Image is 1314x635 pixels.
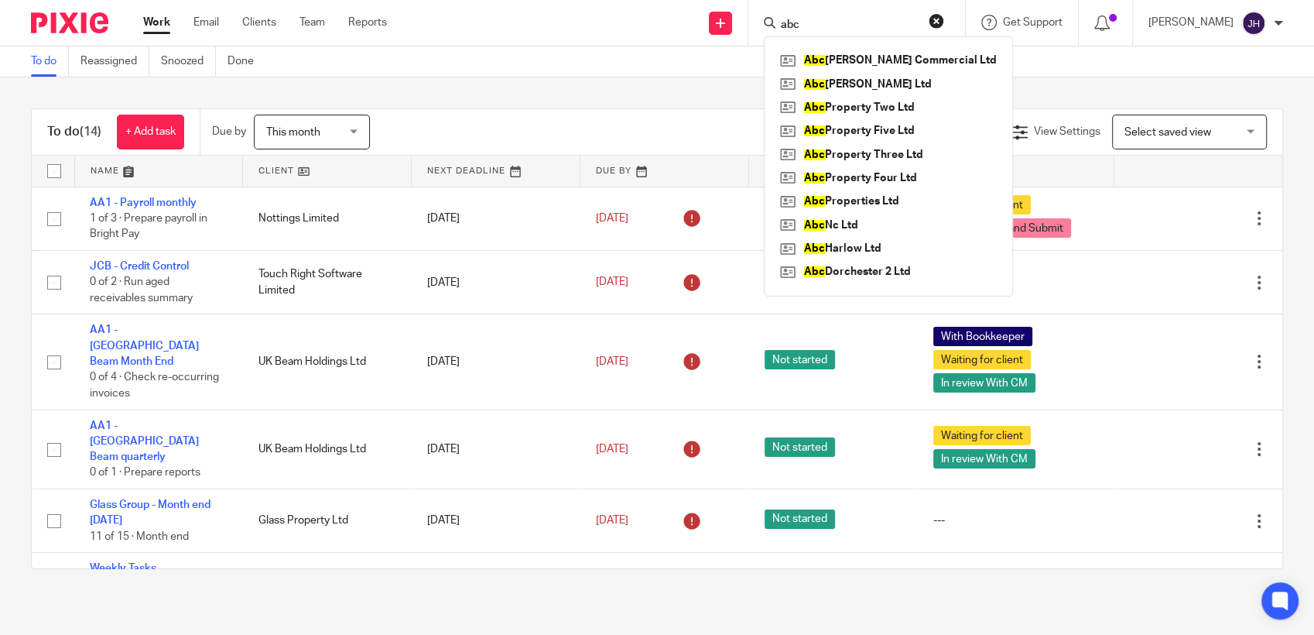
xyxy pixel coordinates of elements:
[90,531,189,542] span: 11 of 15 · Month end
[933,373,1035,393] span: In review With CM
[90,372,219,400] span: 0 of 4 · Check re-occurring invoices
[412,410,580,489] td: [DATE]
[243,553,412,616] td: LJ Interior Design
[933,449,1035,469] span: In review With CM
[412,250,580,314] td: [DATE]
[90,277,193,304] span: 0 of 2 · Run aged receivables summary
[90,261,189,272] a: JCB - Credit Control
[90,213,207,240] span: 1 of 3 · Prepare payroll in Bright Pay
[412,187,580,250] td: [DATE]
[242,15,276,30] a: Clients
[299,15,325,30] a: Team
[933,350,1031,369] span: Waiting for client
[412,489,580,553] td: [DATE]
[1241,11,1266,36] img: svg%3E
[596,444,628,455] span: [DATE]
[161,46,216,77] a: Snoozed
[90,468,200,479] span: 0 of 1 · Prepare reports
[348,15,387,30] a: Reports
[90,324,199,367] a: AA1 - [GEOGRAPHIC_DATA] Beam Month End
[412,553,580,616] td: [DATE]
[143,15,170,30] a: Work
[933,513,1098,528] div: ---
[933,275,1098,290] div: ---
[933,327,1032,346] span: With Bookkeeper
[596,213,628,224] span: [DATE]
[243,250,412,314] td: Touch Right Software Limited
[243,410,412,489] td: UK Beam Holdings Ltd
[779,19,919,33] input: Search
[90,420,199,463] a: AA1 - [GEOGRAPHIC_DATA] Beam quarterly
[228,46,265,77] a: Done
[1148,15,1234,30] p: [PERSON_NAME]
[1124,127,1211,138] span: Select saved view
[117,115,184,149] a: + Add task
[80,46,149,77] a: Reassigned
[243,187,412,250] td: Nottings Limited
[412,314,580,410] td: [DATE]
[933,426,1031,445] span: Waiting for client
[765,438,835,457] span: Not started
[31,46,69,77] a: To do
[596,515,628,526] span: [DATE]
[765,510,835,529] span: Not started
[765,350,835,369] span: Not started
[80,125,101,138] span: (14)
[90,197,197,208] a: AA1 - Payroll monthly
[596,277,628,288] span: [DATE]
[929,13,944,29] button: Clear
[90,499,210,526] a: Glass Group - Month end [DATE]
[1034,126,1100,137] span: View Settings
[1003,17,1062,28] span: Get Support
[243,314,412,410] td: UK Beam Holdings Ltd
[90,563,156,574] a: Weekly Tasks
[596,356,628,367] span: [DATE]
[212,124,246,139] p: Due by
[193,15,219,30] a: Email
[243,489,412,553] td: Glass Property Ltd
[47,124,101,140] h1: To do
[31,12,108,33] img: Pixie
[266,127,320,138] span: This month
